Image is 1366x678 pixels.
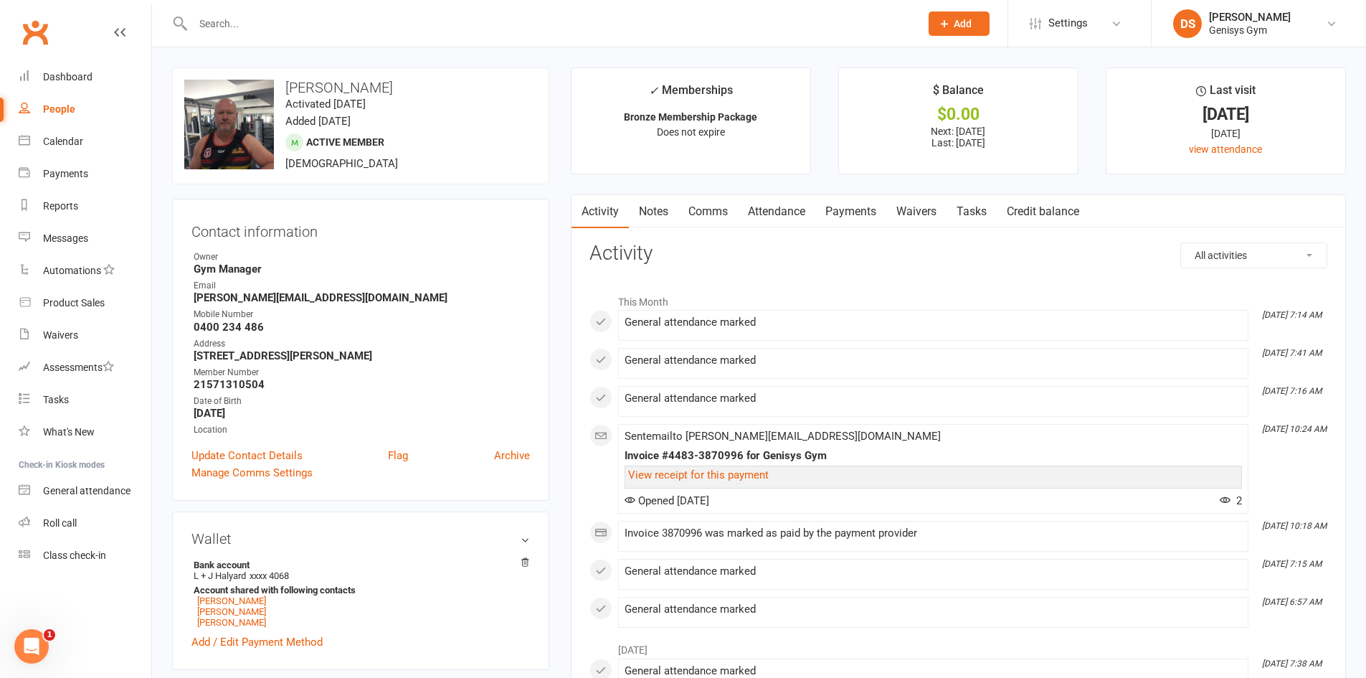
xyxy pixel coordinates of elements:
i: [DATE] 7:16 AM [1262,386,1322,396]
a: Payments [815,195,886,228]
div: [PERSON_NAME] [1209,11,1291,24]
div: Calendar [43,136,83,147]
div: Payments [43,168,88,179]
a: Tasks [947,195,997,228]
a: Waivers [19,319,151,352]
span: Active member [306,136,384,148]
div: General attendance marked [625,354,1242,367]
div: Owner [194,250,530,264]
i: [DATE] 7:38 AM [1262,659,1322,669]
div: DS [1173,9,1202,38]
a: Class kiosk mode [19,540,151,572]
div: Tasks [43,394,69,405]
p: Next: [DATE] Last: [DATE] [852,126,1065,149]
li: L + J Halyard [191,557,530,630]
a: Update Contact Details [191,447,303,464]
div: General attendance marked [625,665,1242,677]
a: View receipt for this payment [628,469,769,481]
strong: [STREET_ADDRESS][PERSON_NAME] [194,349,530,362]
span: 1 [44,629,55,641]
i: [DATE] 7:14 AM [1262,310,1322,320]
span: xxxx 4068 [250,570,289,581]
span: Settings [1048,7,1088,39]
i: [DATE] 6:57 AM [1262,597,1322,607]
strong: Gym Manager [194,263,530,276]
div: Last visit [1196,81,1256,107]
i: [DATE] 7:41 AM [1262,348,1322,358]
h3: [PERSON_NAME] [184,80,537,95]
a: Tasks [19,384,151,416]
h3: Activity [589,243,1327,265]
a: Clubworx [17,14,53,50]
strong: Bank account [194,560,523,570]
input: Search... [189,14,910,34]
a: Messages [19,222,151,255]
a: General attendance kiosk mode [19,475,151,507]
div: Date of Birth [194,395,530,408]
div: Mobile Number [194,308,530,321]
a: Calendar [19,126,151,158]
div: Messages [43,232,88,244]
div: Automations [43,265,101,276]
a: Activity [571,195,629,228]
a: Dashboard [19,61,151,93]
div: People [43,103,75,115]
div: Member Number [194,366,530,380]
iframe: Intercom live chat [14,629,49,664]
div: Roll call [43,517,77,529]
button: Add [929,11,990,36]
img: image1730149988.png [184,80,274,169]
a: Roll call [19,507,151,540]
div: Waivers [43,329,78,341]
div: Invoice #4483-3870996 for Genisys Gym [625,450,1242,462]
a: view attendance [1189,143,1262,155]
i: [DATE] 7:15 AM [1262,559,1322,569]
a: Comms [678,195,738,228]
div: $0.00 [852,107,1065,122]
div: Class check-in [43,550,106,561]
i: [DATE] 10:24 AM [1262,424,1327,434]
div: Dashboard [43,71,93,83]
time: Added [DATE] [285,115,351,128]
span: Does not expire [657,126,725,138]
strong: 0400 234 486 [194,321,530,334]
i: ✓ [649,84,658,98]
a: Attendance [738,195,815,228]
div: Memberships [649,81,733,108]
a: Reports [19,190,151,222]
a: Waivers [886,195,947,228]
div: General attendance [43,485,131,496]
strong: 21571310504 [194,378,530,391]
div: Location [194,423,530,437]
a: Credit balance [997,195,1089,228]
div: [DATE] [1119,107,1332,122]
a: What's New [19,416,151,448]
a: Flag [388,447,408,464]
strong: [PERSON_NAME][EMAIL_ADDRESS][DOMAIN_NAME] [194,291,530,304]
a: Add / Edit Payment Method [191,634,323,651]
a: Assessments [19,352,151,384]
a: [PERSON_NAME] [197,595,266,606]
i: [DATE] 10:18 AM [1262,521,1327,531]
li: [DATE] [589,635,1327,658]
div: General attendance marked [625,565,1242,578]
time: Activated [DATE] [285,98,366,110]
strong: Bronze Membership Package [624,111,757,123]
a: [PERSON_NAME] [197,617,266,628]
span: Add [954,18,972,29]
div: Email [194,279,530,293]
strong: Account shared with following contacts [194,585,523,595]
span: Opened [DATE] [625,494,709,507]
div: What's New [43,426,95,438]
a: Notes [629,195,678,228]
div: Assessments [43,362,114,373]
a: Manage Comms Settings [191,464,313,481]
a: Automations [19,255,151,287]
div: General attendance marked [625,392,1242,405]
span: Sent email to [PERSON_NAME][EMAIL_ADDRESS][DOMAIN_NAME] [625,430,941,443]
div: [DATE] [1119,126,1332,141]
span: [DEMOGRAPHIC_DATA] [285,157,398,170]
a: Payments [19,158,151,190]
h3: Contact information [191,218,530,240]
div: Invoice 3870996 was marked as paid by the payment provider [625,527,1242,540]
